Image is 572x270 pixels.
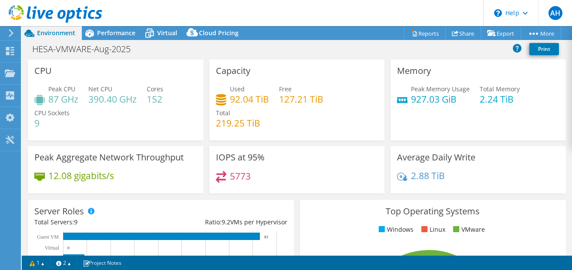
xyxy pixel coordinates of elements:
h3: Server Roles [34,207,84,216]
a: 2 [50,257,77,268]
text: 0 [67,246,70,250]
text: Virtual [45,245,60,251]
a: Project Notes [77,257,128,268]
a: 1 [24,257,50,268]
div: Total Servers: [34,217,161,227]
a: Share [445,27,481,40]
h4: 152 [147,94,163,104]
span: Virtual [157,29,177,37]
h4: 127.21 TiB [279,94,323,104]
span: CPU Sockets [34,109,70,117]
li: VMware [451,225,485,234]
h3: IOPS at 95% [216,153,265,162]
h4: 2.24 TiB [480,94,520,104]
span: AH [548,6,562,20]
h4: 5773 [230,171,251,181]
div: Ratio: VMs per Hypervisor [161,217,287,227]
h4: 2.88 TiB [411,171,445,180]
h4: 219.25 TiB [216,118,260,128]
h4: 390.40 GHz [88,94,137,104]
span: Cores [147,85,163,93]
span: Total [216,109,230,117]
span: 9.2 [222,218,230,226]
li: Windows [377,225,414,234]
li: Linux [419,225,445,234]
span: Environment [37,29,75,37]
h3: CPU [34,66,52,76]
text: Guest VM [37,234,59,240]
h4: 927.03 GiB [411,94,470,104]
span: Net CPU [88,85,112,93]
h3: Average Daily Write [397,153,475,162]
h4: 9 [34,118,70,128]
a: More [521,27,561,40]
text: 83 [264,235,269,239]
span: Peak CPU [48,85,75,93]
h3: Peak Aggregate Network Throughput [34,153,184,162]
span: Total Memory [480,85,520,93]
a: Export [481,27,521,40]
a: Reports [404,27,446,40]
span: Free [279,85,292,93]
span: 9 [74,218,77,226]
h3: Memory [397,66,431,76]
svg: \n [494,9,502,17]
span: Used [230,85,245,93]
span: Peak Memory Usage [411,85,470,93]
span: Cloud Pricing [199,29,239,37]
h4: 92.04 TiB [230,94,269,104]
h3: Capacity [216,66,250,76]
a: Print [529,43,559,55]
span: Performance [97,29,135,37]
h4: 87 GHz [48,94,78,104]
h3: Top Operating Systems [306,207,559,216]
h1: HESA-VMWARE-Aug-2025 [28,44,144,54]
h4: 12.08 gigabits/s [48,171,114,180]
